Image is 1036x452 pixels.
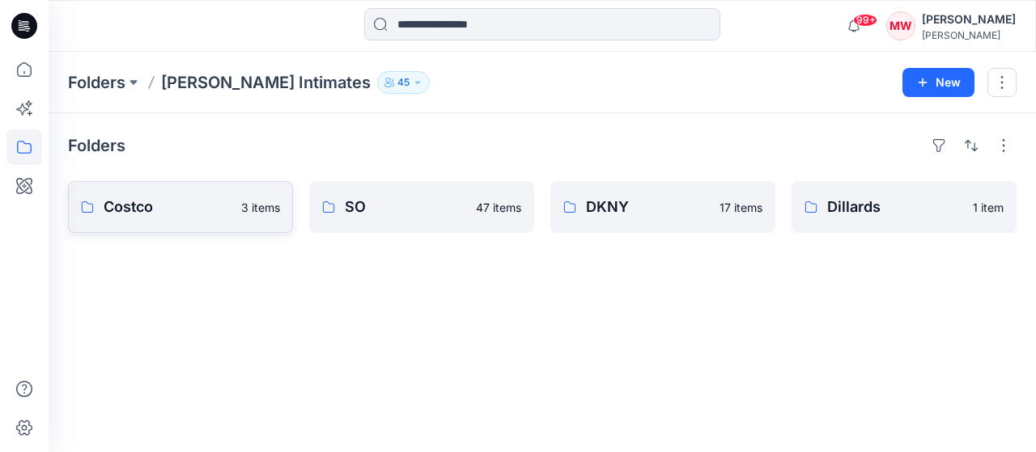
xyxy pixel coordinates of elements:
p: Costco [104,196,231,218]
p: 3 items [241,199,280,216]
div: MW [886,11,915,40]
p: SO [345,196,466,218]
button: New [902,68,974,97]
p: 17 items [720,199,762,216]
p: [PERSON_NAME] Intimates [161,71,371,94]
a: Costco3 items [68,181,293,233]
p: Dillards [827,196,963,218]
a: Folders [68,71,125,94]
button: 45 [377,71,430,94]
p: 1 item [973,199,1004,216]
a: SO47 items [309,181,534,233]
div: [PERSON_NAME] [922,10,1016,29]
h4: Folders [68,136,125,155]
p: DKNY [586,196,710,218]
span: 99+ [853,14,877,27]
p: 47 items [476,199,521,216]
a: Dillards1 item [792,181,1017,233]
div: [PERSON_NAME] [922,29,1016,41]
p: 45 [397,74,410,91]
a: DKNY17 items [550,181,775,233]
